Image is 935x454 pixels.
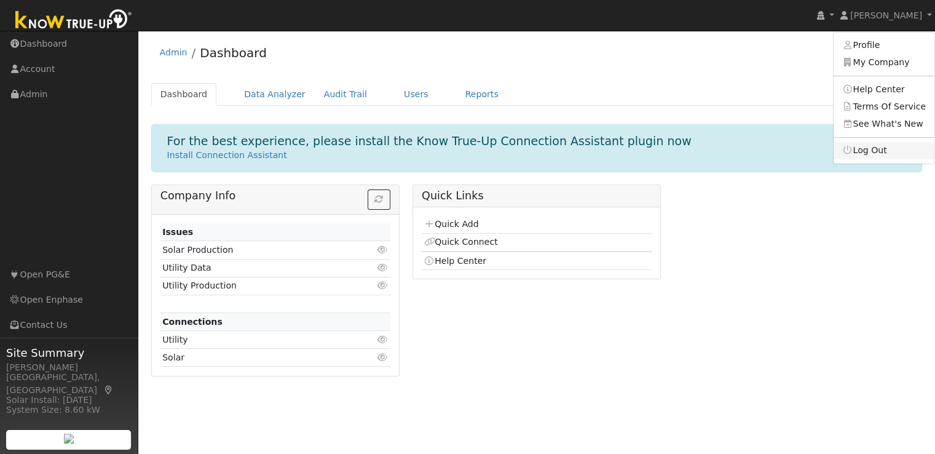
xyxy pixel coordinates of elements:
div: System Size: 8.60 kW [6,404,132,416]
a: Log Out [834,142,934,159]
span: [PERSON_NAME] [850,10,922,20]
td: Utility [160,331,353,349]
a: Dashboard [200,46,267,60]
img: retrieve [64,434,74,444]
img: Know True-Up [9,7,138,34]
a: Quick Connect [424,237,497,247]
h1: For the best experience, please install the Know True-Up Connection Assistant plugin now [167,134,692,148]
td: Utility Data [160,259,353,277]
span: Site Summary [6,344,132,361]
a: Dashboard [151,83,217,106]
td: Solar Production [160,241,353,259]
a: Profile [834,37,934,54]
i: Click to view [377,263,389,272]
h5: Company Info [160,189,390,202]
a: Quick Add [424,219,478,229]
td: Utility Production [160,277,353,295]
i: Click to view [377,335,389,344]
a: Admin [160,47,187,57]
a: Audit Trail [315,83,376,106]
a: See What's New [834,115,934,132]
h5: Quick Links [422,189,652,202]
strong: Connections [162,317,223,327]
a: Map [103,385,114,395]
a: Help Center [424,256,486,266]
td: Solar [160,349,353,367]
a: My Company [834,54,934,71]
div: [GEOGRAPHIC_DATA], [GEOGRAPHIC_DATA] [6,371,132,397]
i: Click to view [377,245,389,254]
a: Reports [456,83,508,106]
div: Solar Install: [DATE] [6,394,132,407]
div: [PERSON_NAME] [6,361,132,374]
a: Help Center [834,81,934,98]
i: Click to view [377,281,389,290]
a: Data Analyzer [235,83,315,106]
i: Click to view [377,353,389,362]
a: Users [395,83,438,106]
strong: Issues [162,227,193,237]
a: Terms Of Service [834,98,934,115]
a: Install Connection Assistant [167,150,287,160]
